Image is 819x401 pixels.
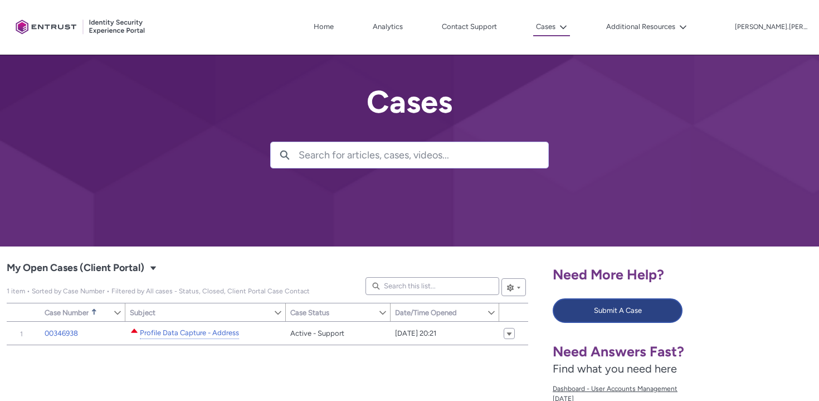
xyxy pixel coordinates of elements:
a: 00346938 [45,328,78,339]
lightning-icon: Escalated [130,326,139,335]
span: My Open Cases (Client Portal) [7,259,144,277]
button: Cases [533,18,570,36]
span: Dashboard - User Accounts Management [553,384,734,394]
span: Find what you need here [553,362,677,375]
button: Select a List View: Cases [147,261,160,274]
a: Case Status [286,303,378,321]
span: My Open Cases (Client Portal) [7,287,310,295]
iframe: Qualified Messenger [768,350,819,401]
button: User Profile hank.hsu [734,21,808,32]
input: Search this list... [365,277,499,295]
span: Active - Support [290,328,344,339]
a: Profile Data Capture - Address [140,327,239,339]
a: Subject [125,303,274,321]
span: Case Number [45,308,89,317]
span: [DATE] 20:21 [395,328,436,339]
button: Search [271,142,299,168]
button: List View Controls [501,278,526,296]
input: Search for articles, cases, videos... [299,142,548,168]
a: Home [311,18,337,35]
a: Analytics, opens in new tab [370,18,406,35]
a: Date/Time Opened [391,303,487,321]
h1: Need Answers Fast? [553,343,734,360]
a: Case Number [40,303,113,321]
a: Contact Support [439,18,500,35]
p: [PERSON_NAME].[PERSON_NAME] [735,23,807,31]
span: Need More Help? [553,266,664,283]
button: Submit A Case [553,298,682,323]
button: Additional Resources [603,18,690,35]
h2: Cases [270,85,549,119]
